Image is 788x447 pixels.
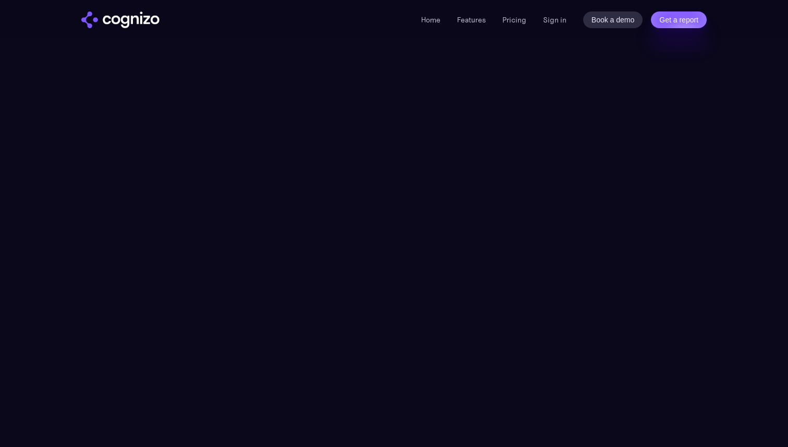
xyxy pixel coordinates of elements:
a: Book a demo [583,11,643,28]
a: Get a report [651,11,707,28]
a: Sign in [543,14,567,26]
a: Features [457,15,486,25]
img: cognizo logo [81,11,159,28]
a: Pricing [502,15,526,25]
a: Home [421,15,440,25]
